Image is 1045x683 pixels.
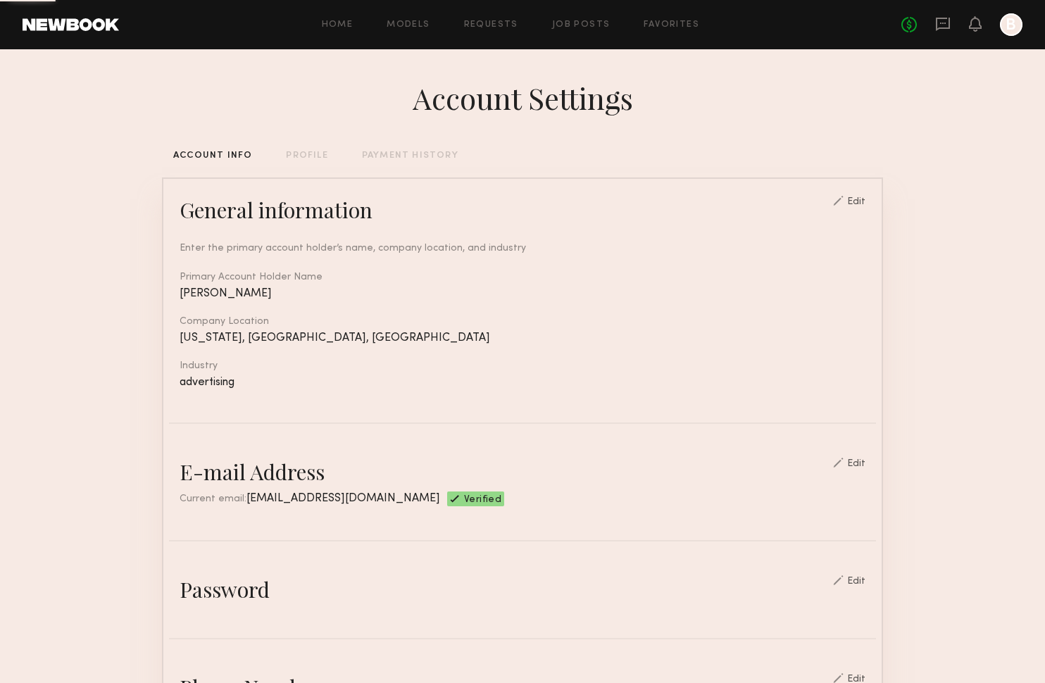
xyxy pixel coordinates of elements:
div: Edit [847,197,865,207]
a: Home [322,20,353,30]
div: advertising [180,377,865,389]
a: Requests [464,20,518,30]
div: Enter the primary account holder’s name, company location, and industry [180,241,865,256]
div: Current email: [180,491,440,506]
div: [PERSON_NAME] [180,288,865,300]
div: PROFILE [286,151,327,161]
a: Models [387,20,430,30]
div: Account Settings [413,78,633,118]
div: Industry [180,361,865,371]
div: Primary Account Holder Name [180,272,865,282]
a: B [1000,13,1022,36]
a: Favorites [644,20,699,30]
div: Password [180,575,270,603]
span: Verified [464,495,501,506]
div: E-mail Address [180,458,325,486]
div: General information [180,196,373,224]
div: Company Location [180,317,865,327]
div: ACCOUNT INFO [173,151,252,161]
a: Job Posts [552,20,611,30]
div: Edit [847,459,865,469]
span: [EMAIL_ADDRESS][DOMAIN_NAME] [246,493,440,504]
div: PAYMENT HISTORY [362,151,458,161]
div: [US_STATE], [GEOGRAPHIC_DATA], [GEOGRAPHIC_DATA] [180,332,865,344]
div: Edit [847,577,865,587]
